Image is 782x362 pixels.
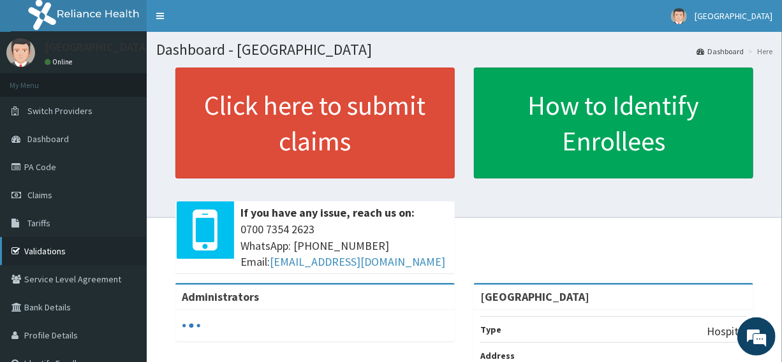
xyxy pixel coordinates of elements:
strong: [GEOGRAPHIC_DATA] [480,289,589,304]
b: Administrators [182,289,259,304]
p: Hospital [707,323,747,340]
a: How to Identify Enrollees [474,68,753,178]
a: Dashboard [697,46,744,57]
a: [EMAIL_ADDRESS][DOMAIN_NAME] [270,254,445,269]
a: Click here to submit claims [175,68,455,178]
b: If you have any issue, reach us on: [240,205,415,220]
svg: audio-loading [182,316,201,335]
span: Tariffs [27,217,50,229]
span: [GEOGRAPHIC_DATA] [695,10,772,22]
a: Online [45,57,75,66]
img: User Image [671,8,687,24]
span: Dashboard [27,133,69,145]
b: Address [480,350,515,361]
img: User Image [6,38,35,67]
h1: Dashboard - [GEOGRAPHIC_DATA] [156,41,772,58]
b: Type [480,324,501,335]
span: Claims [27,189,52,201]
p: [GEOGRAPHIC_DATA] [45,41,150,53]
li: Here [745,46,772,57]
span: Switch Providers [27,105,92,117]
span: 0700 7354 2623 WhatsApp: [PHONE_NUMBER] Email: [240,221,448,270]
